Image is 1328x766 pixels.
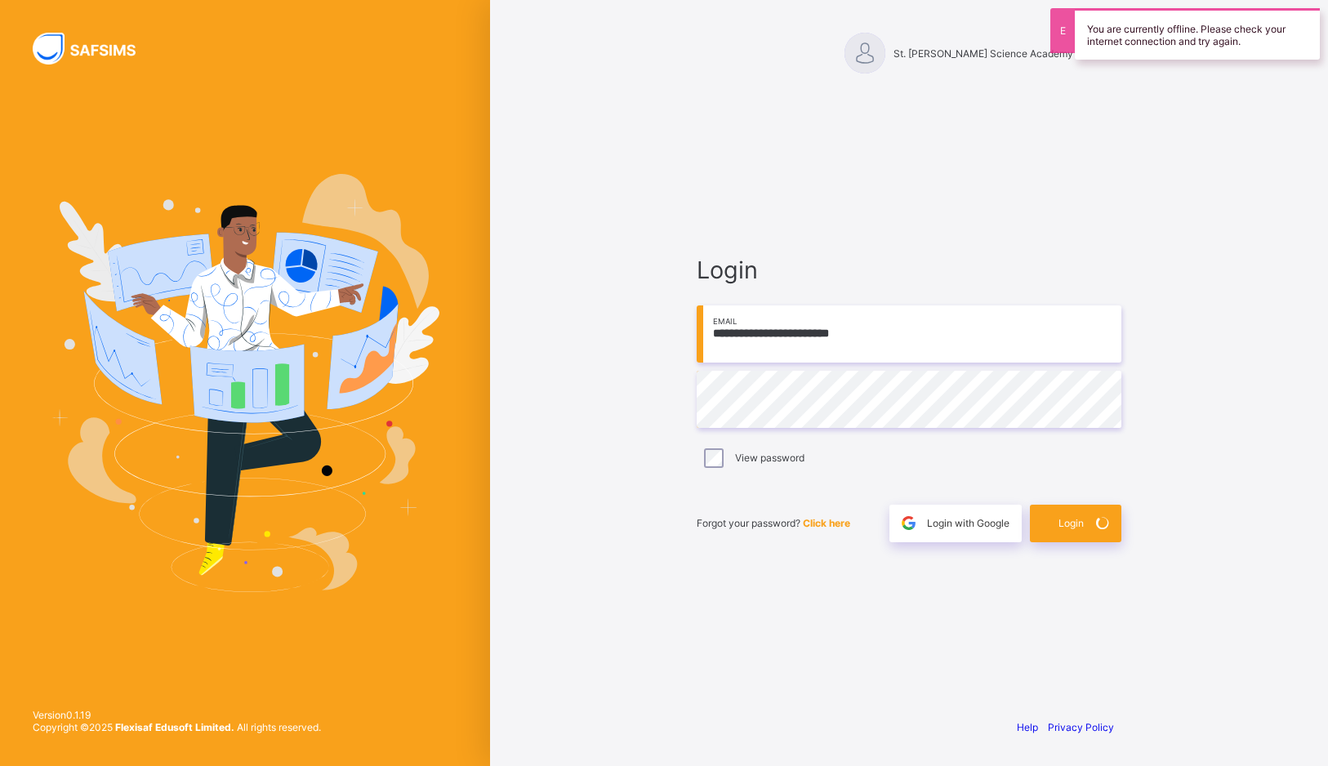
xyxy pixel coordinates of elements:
[33,709,321,721] span: Version 0.1.19
[697,256,1121,284] span: Login
[735,452,804,464] label: View password
[1048,721,1114,733] a: Privacy Policy
[33,33,155,65] img: SAFSIMS Logo
[927,517,1009,529] span: Login with Google
[115,721,234,733] strong: Flexisaf Edusoft Limited.
[33,721,321,733] span: Copyright © 2025 All rights reserved.
[51,174,439,592] img: Hero Image
[899,514,918,532] img: google.396cfc9801f0270233282035f929180a.svg
[1017,721,1038,733] a: Help
[1058,517,1084,529] span: Login
[697,517,850,529] span: Forgot your password?
[1075,8,1320,60] div: You are currently offline. Please check your internet connection and try again.
[803,517,850,529] a: Click here
[894,47,1121,60] span: St. [PERSON_NAME] Science Academy Madakiya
